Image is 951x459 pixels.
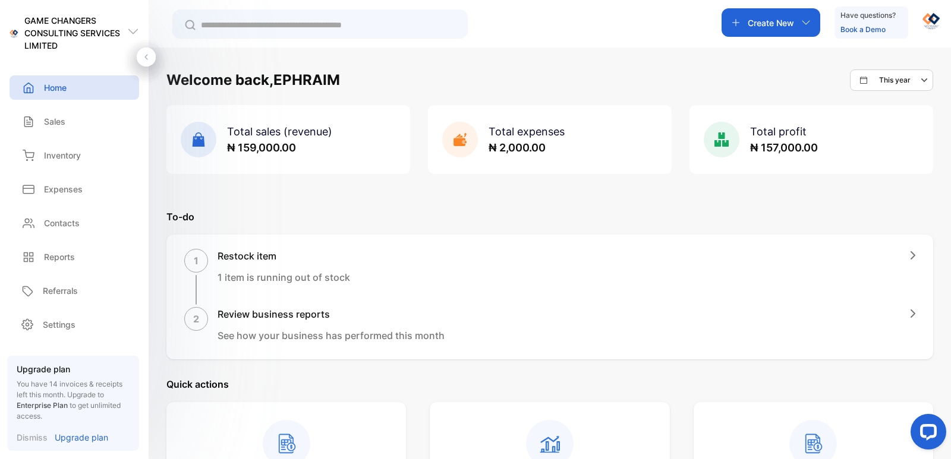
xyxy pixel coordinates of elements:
[24,14,127,52] p: GAME CHANGERS CONSULTING SERVICES LIMITED
[218,249,350,263] h1: Restock item
[901,409,951,459] iframe: LiveChat chat widget
[17,379,130,422] p: You have 14 invoices & receipts left this month.
[44,149,81,162] p: Inventory
[922,12,940,30] img: avatar
[194,254,199,268] p: 1
[193,312,199,326] p: 2
[722,8,820,37] button: Create New
[218,328,445,343] p: See how your business has performed this month
[227,141,296,154] span: ₦ 159,000.00
[44,217,80,229] p: Contacts
[227,125,332,138] span: Total sales (revenue)
[166,69,340,91] h1: Welcome back, EPHRAIM
[48,431,108,444] a: Upgrade plan
[748,17,794,29] p: Create New
[55,431,108,444] p: Upgrade plan
[44,251,75,263] p: Reports
[840,25,886,34] a: Book a Demo
[17,390,121,420] span: Upgrade to to get unlimited access.
[840,10,896,21] p: Have questions?
[44,81,67,94] p: Home
[489,125,565,138] span: Total expenses
[922,8,940,37] button: avatar
[43,284,78,297] p: Referrals
[489,141,546,154] span: ₦ 2,000.00
[750,125,807,138] span: Total profit
[850,69,933,91] button: This year
[17,363,130,375] p: Upgrade plan
[218,270,350,284] p: 1 item is running out of stock
[166,377,933,391] p: Quick actions
[43,318,75,331] p: Settings
[44,115,65,128] p: Sales
[10,29,18,38] img: logo
[17,431,48,444] p: Dismiss
[44,183,83,195] p: Expenses
[166,210,933,224] p: To-do
[750,141,818,154] span: ₦ 157,000.00
[879,75,911,86] p: This year
[17,401,68,410] span: Enterprise Plan
[218,307,445,321] h1: Review business reports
